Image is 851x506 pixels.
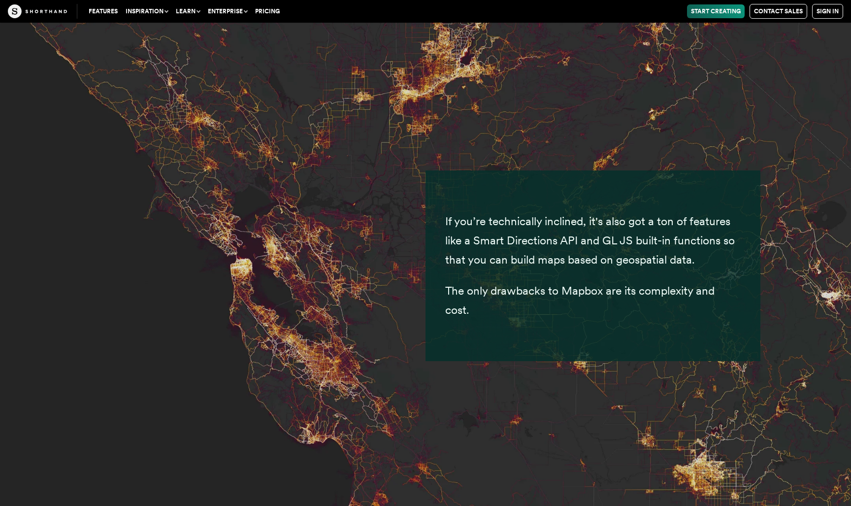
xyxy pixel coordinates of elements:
a: Pricing [251,4,284,18]
button: Learn [172,4,204,18]
a: Start Creating [687,4,745,18]
a: Contact Sales [750,4,807,19]
a: Sign in [812,4,843,19]
img: The Craft [8,4,67,18]
span: The only drawbacks to Mapbox are its complexity and cost. [445,284,715,317]
a: Features [85,4,122,18]
span: If you’re technically inclined, it's also got a ton of features like a Smart Directions API and G... [445,214,735,267]
button: Inspiration [122,4,172,18]
button: Enterprise [204,4,251,18]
